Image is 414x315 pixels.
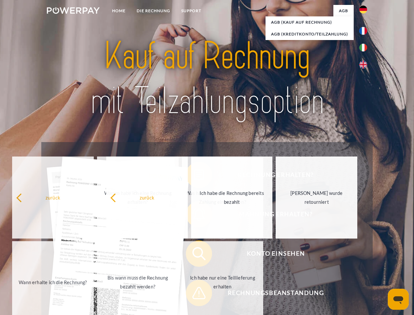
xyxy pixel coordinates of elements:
a: AGB (Kreditkonto/Teilzahlung) [266,28,354,40]
iframe: Schaltfläche zum Öffnen des Messaging-Fensters [388,289,409,310]
div: Wann erhalte ich die Rechnung? [16,278,90,286]
span: Rechnungsbeanstandung [195,280,356,306]
img: de [359,6,367,13]
span: Konto einsehen [195,241,356,267]
img: title-powerpay_de.svg [63,31,351,126]
a: DIE RECHNUNG [131,5,176,17]
button: Rechnungsbeanstandung [186,280,356,306]
div: [PERSON_NAME] wurde retourniert [280,189,353,206]
img: logo-powerpay-white.svg [47,7,100,14]
button: Konto einsehen [186,241,356,267]
div: Ich habe nur eine Teillieferung erhalten [186,273,260,291]
a: Home [107,5,131,17]
img: fr [359,27,367,35]
a: agb [333,5,354,17]
div: Bis wann muss die Rechnung bezahlt werden? [101,273,175,291]
img: en [359,61,367,69]
div: zurück [110,193,184,202]
img: it [359,44,367,52]
a: SUPPORT [176,5,207,17]
div: Ich habe die Rechnung bereits bezahlt [195,189,269,206]
a: AGB (Kauf auf Rechnung) [266,16,354,28]
div: zurück [16,193,90,202]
